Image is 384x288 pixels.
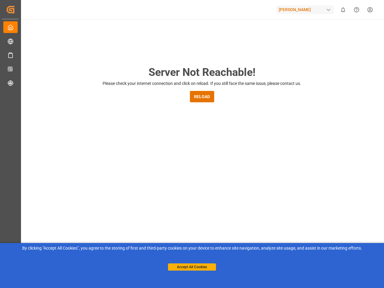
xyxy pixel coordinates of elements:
button: RELOAD [190,91,214,102]
button: Help Center [350,3,363,16]
div: By clicking "Accept All Cookies”, you agree to the storing of first and third-party cookies on yo... [4,245,380,251]
button: show 0 new notifications [336,3,350,16]
button: Accept All Cookies [168,263,216,271]
p: Please check your internet connection and click on reload. If you still face the same issue, plea... [103,80,301,87]
h2: Server Not Reachable! [148,64,256,80]
div: [PERSON_NAME] [276,5,334,14]
button: [PERSON_NAME] [276,4,336,15]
